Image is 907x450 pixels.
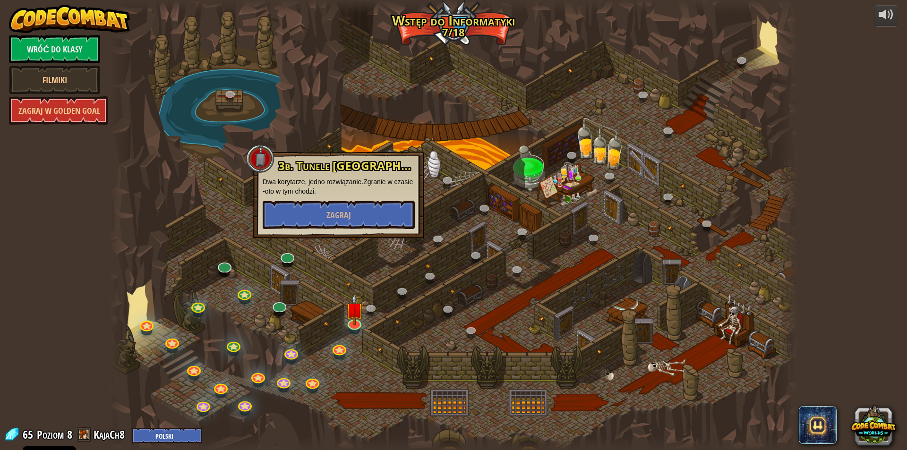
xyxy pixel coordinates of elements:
[9,66,100,94] a: Filmiki
[94,427,128,442] a: KajaCh8
[263,201,415,229] button: Zagraj
[23,427,36,442] span: 65
[37,427,64,442] span: Poziom
[9,35,100,63] a: Wróć do klasy
[263,177,415,196] p: Dwa korytarze, jedno rozwiązanie.Zgranie w czasie -oto w tym chodzi.
[345,294,364,326] img: level-banner-unstarted.png
[67,427,72,442] span: 8
[326,209,351,221] span: Zagraj
[9,5,130,33] img: CodeCombat - Learn how to code by playing a game
[874,5,898,27] button: Dopasuj głośność
[278,158,493,173] span: 3b. Tunele [GEOGRAPHIC_DATA] (trenuj)
[9,96,108,125] a: Zagraj w Golden Goal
